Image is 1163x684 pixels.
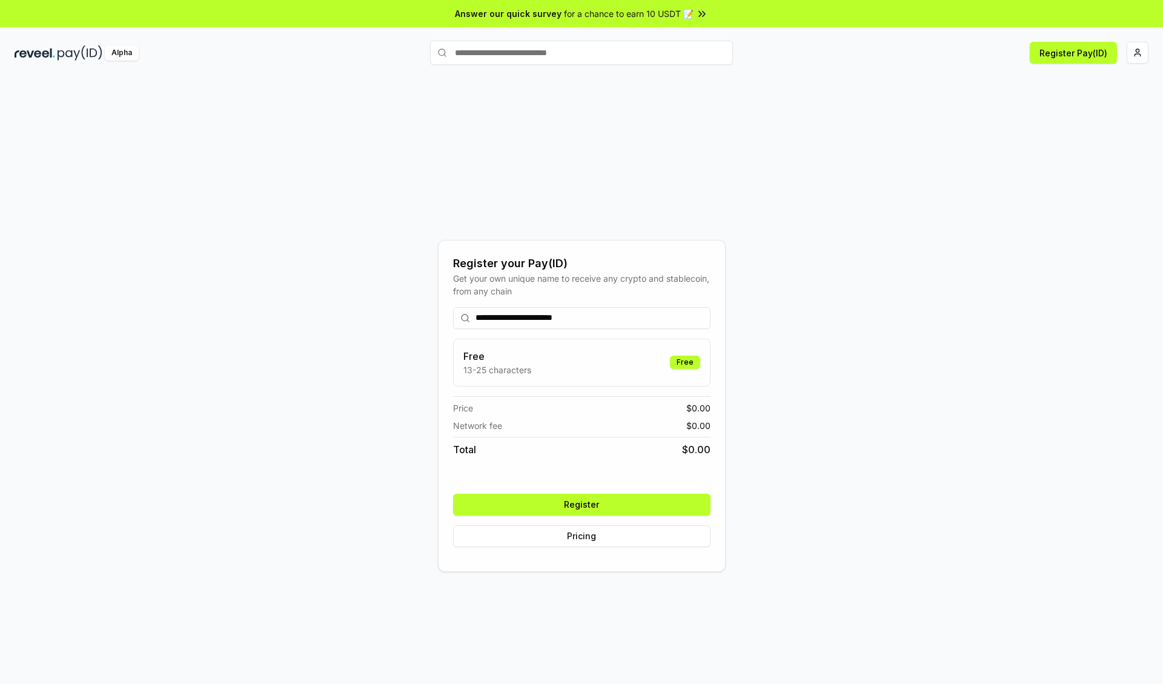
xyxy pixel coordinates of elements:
[463,349,531,364] h3: Free
[15,45,55,61] img: reveel_dark
[455,7,562,20] span: Answer our quick survey
[1030,42,1117,64] button: Register Pay(ID)
[670,356,700,369] div: Free
[453,272,711,297] div: Get your own unique name to receive any crypto and stablecoin, from any chain
[453,419,502,432] span: Network fee
[58,45,102,61] img: pay_id
[564,7,694,20] span: for a chance to earn 10 USDT 📝
[453,525,711,547] button: Pricing
[453,442,476,457] span: Total
[453,494,711,516] button: Register
[453,402,473,414] span: Price
[686,419,711,432] span: $ 0.00
[463,364,531,376] p: 13-25 characters
[105,45,139,61] div: Alpha
[682,442,711,457] span: $ 0.00
[686,402,711,414] span: $ 0.00
[453,255,711,272] div: Register your Pay(ID)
